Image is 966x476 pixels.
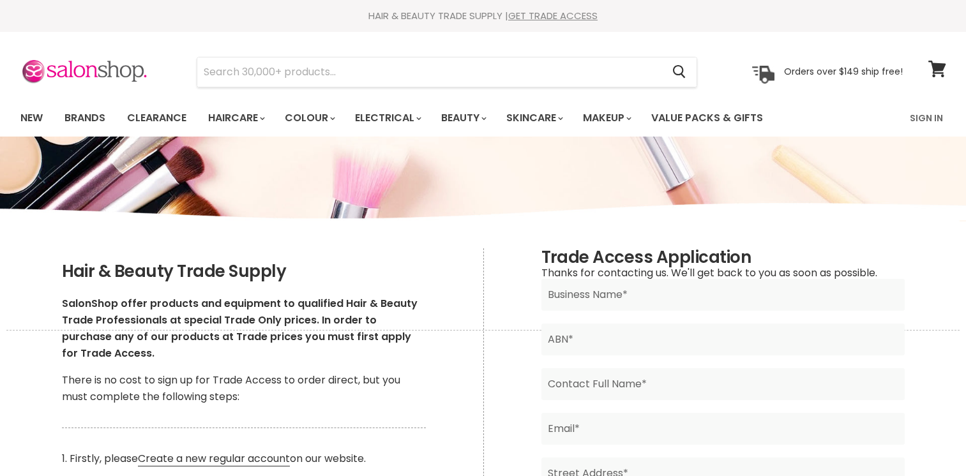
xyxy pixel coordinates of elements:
[62,450,426,467] p: 1. Firstly, please on our website.
[902,105,951,131] a: Sign In
[573,105,639,131] a: Makeup
[275,105,343,131] a: Colour
[199,105,273,131] a: Haircare
[4,100,962,137] nav: Main
[642,105,773,131] a: Value Packs & Gifts
[663,57,697,87] button: Search
[62,295,426,362] p: SalonShop offer products and equipment to qualified Hair & Beauty Trade Professionals at special ...
[11,105,52,131] a: New
[62,372,426,405] p: There is no cost to sign up for Trade Access to order direct, but you must complete the following...
[117,105,196,131] a: Clearance
[541,248,905,267] h2: Trade Access Application
[55,105,115,131] a: Brands
[62,262,426,281] h2: Hair & Beauty Trade Supply
[197,57,663,87] input: Search
[4,10,962,22] div: HAIR & BEAUTY TRADE SUPPLY |
[784,66,903,77] p: Orders over $149 ship free!
[497,105,571,131] a: Skincare
[11,100,838,137] ul: Main menu
[541,267,905,279] p: Thanks for contacting us. We'll get back to you as soon as possible.
[432,105,494,131] a: Beauty
[197,57,697,87] form: Product
[138,451,290,466] a: Create a new regular account
[508,9,598,22] a: GET TRADE ACCESS
[345,105,429,131] a: Electrical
